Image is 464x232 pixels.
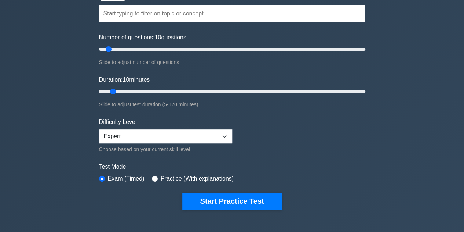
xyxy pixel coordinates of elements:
div: Slide to adjust test duration (5-120 minutes) [99,100,365,109]
label: Number of questions: questions [99,33,186,42]
div: Slide to adjust number of questions [99,58,365,67]
input: Start typing to filter on topic or concept... [99,5,365,22]
div: Choose based on your current skill level [99,145,232,154]
button: Start Practice Test [182,193,281,210]
label: Test Mode [99,163,365,171]
label: Difficulty Level [99,118,137,126]
label: Practice (With explanations) [161,174,234,183]
span: 10 [155,34,161,40]
label: Duration: minutes [99,75,150,84]
span: 10 [123,76,129,83]
label: Exam (Timed) [108,174,145,183]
